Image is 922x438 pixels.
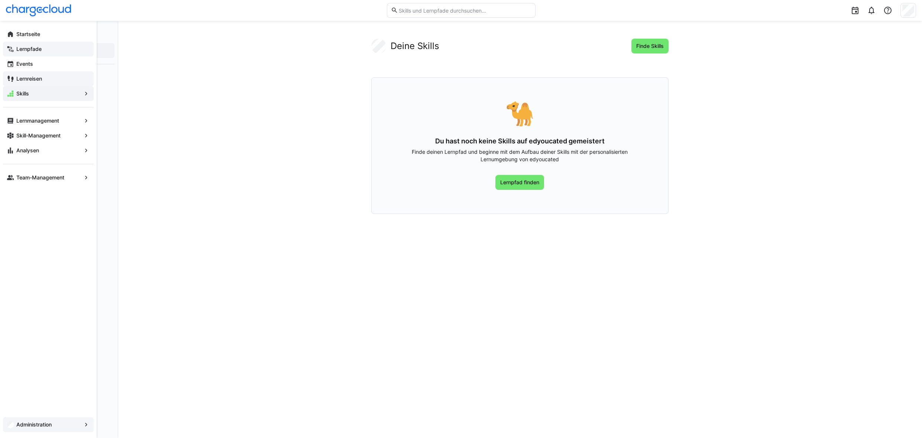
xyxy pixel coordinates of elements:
[635,42,665,50] span: Finde Skills
[395,148,644,163] p: Finde deinen Lernpfad und beginne mit dem Aufbau deiner Skills mit der personalisierten Lernumgeb...
[631,39,669,53] button: Finde Skills
[395,101,644,125] div: 🐪
[391,40,439,52] h2: Deine Skills
[395,137,644,145] h3: Du hast noch keine Skills auf edyoucated gemeistert
[499,179,540,186] span: Lernpfad finden
[495,175,544,190] a: Lernpfad finden
[398,7,531,14] input: Skills und Lernpfade durchsuchen…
